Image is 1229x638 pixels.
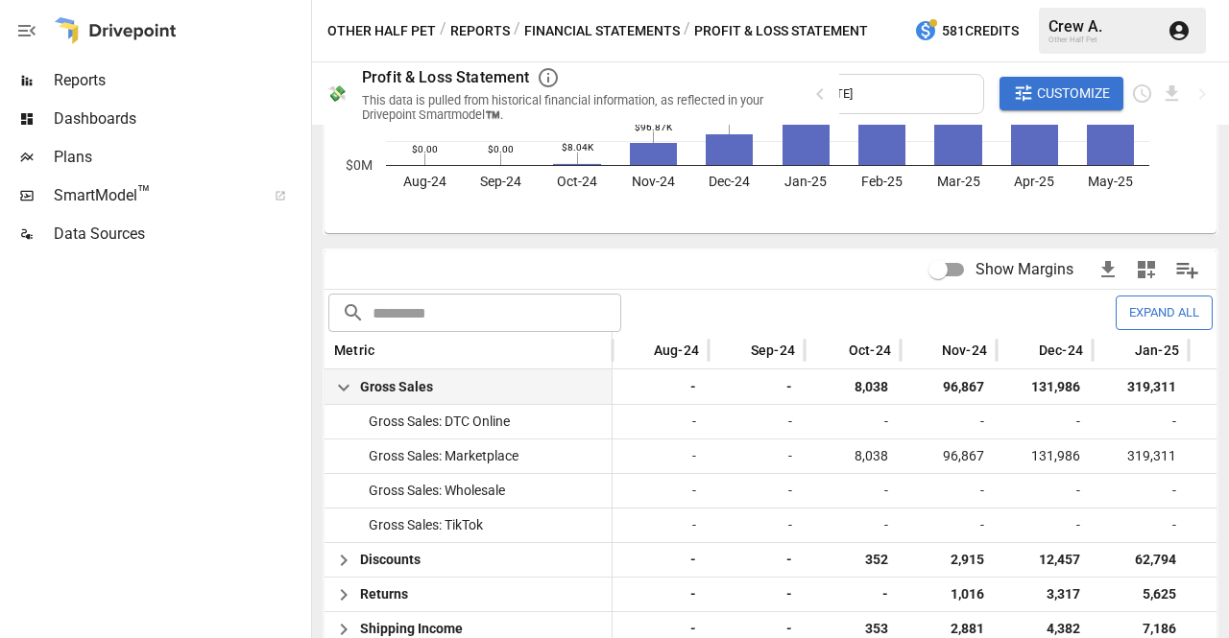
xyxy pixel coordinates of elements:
span: 96,867 [910,370,987,404]
span: - [977,405,987,438]
span: - [689,405,699,438]
span: Shipping Income [360,621,463,636]
div: Crew A. [1048,17,1156,35]
div: Other Half Pet [1048,35,1156,44]
span: - [881,405,891,438]
button: Sort [913,337,940,364]
button: Sort [1202,337,1229,364]
span: 319,311 [1102,370,1179,404]
span: - [881,474,891,508]
span: 1,016 [910,578,987,611]
span: Gross Sales: DTC Online [361,414,510,429]
button: Reports [450,19,510,43]
text: Aug-24 [403,174,446,189]
text: $96.87K [635,122,673,132]
span: - [785,474,795,508]
text: Dec-24 [709,174,750,189]
span: - [785,508,795,542]
span: 581 Credits [942,19,1019,43]
span: Discounts [360,552,421,567]
div: / [514,19,520,43]
span: - [783,370,795,404]
span: 319,311 [1102,439,1179,473]
span: - [689,439,699,473]
span: ™ [137,181,151,205]
text: May-25 [1088,174,1133,189]
span: 352 [814,543,891,577]
div: Profit & Loss Statement [362,68,529,86]
span: Nov-24 [942,341,987,360]
span: 8,038 [814,439,891,473]
span: Gross Sales: Wholesale [361,483,505,498]
span: Jan-25 [1135,341,1179,360]
text: Feb-25 [861,174,903,189]
span: - [1073,405,1083,438]
span: - [689,508,699,542]
span: 131,986 [1006,439,1083,473]
text: $0.00 [412,144,438,154]
span: Gross Sales: Marketplace [361,448,518,463]
text: Jan-25 [784,174,827,189]
button: Financial Statements [524,19,680,43]
button: 581Credits [906,13,1026,49]
text: Apr-25 [1014,174,1054,189]
span: Show Margins [976,258,1073,281]
text: $8.04K [562,142,594,153]
span: Returns [360,586,408,602]
button: Download report [1161,83,1183,105]
button: Sort [820,337,847,364]
span: 3,317 [1006,578,1083,611]
span: - [783,543,795,577]
span: - [1073,474,1083,508]
text: $0.00 [488,144,514,154]
span: Dec-24 [1039,341,1083,360]
button: Sort [1010,337,1037,364]
div: / [440,19,446,43]
button: Sort [625,337,652,364]
button: Sort [376,337,403,364]
span: 2,915 [910,543,987,577]
span: - [880,578,891,611]
span: Gross Sales: TikTok [361,517,483,532]
span: Aug-24 [654,341,699,360]
span: - [785,405,795,438]
span: - [1169,508,1179,542]
div: 💸 [327,84,347,103]
button: Sort [1106,337,1133,364]
span: 96,867 [910,439,987,473]
text: Nov-24 [632,174,675,189]
span: Reports [54,69,307,92]
span: Dashboards [54,107,307,130]
button: Customize [1000,77,1124,111]
div: / [684,19,690,43]
span: 5,625 [1102,578,1179,611]
button: Sort [722,337,749,364]
span: Customize [1037,82,1110,106]
div: This data is pulled from historical financial information, as reflected in your Drivepoint Smartm... [362,93,785,122]
span: - [785,439,795,473]
span: - [687,543,699,577]
span: Metric [334,341,374,360]
span: - [977,508,987,542]
span: - [881,508,891,542]
span: - [783,578,795,611]
span: 12,457 [1006,543,1083,577]
text: Oct-24 [557,174,597,189]
span: Plans [54,146,307,169]
span: Gross Sales [360,379,433,394]
button: Expand All [1116,295,1213,329]
span: Sep-24 [751,341,795,360]
text: Mar-25 [937,174,980,189]
span: - [687,370,699,404]
span: - [1169,474,1179,508]
button: Manage Columns [1166,248,1209,292]
text: Sep-24 [480,174,521,189]
span: SmartModel [54,184,253,207]
span: - [1073,508,1083,542]
span: - [977,474,987,508]
span: - [1169,405,1179,438]
span: Oct-24 [849,341,891,360]
span: - [689,474,699,508]
span: 131,986 [1006,370,1083,404]
span: 8,038 [814,370,891,404]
